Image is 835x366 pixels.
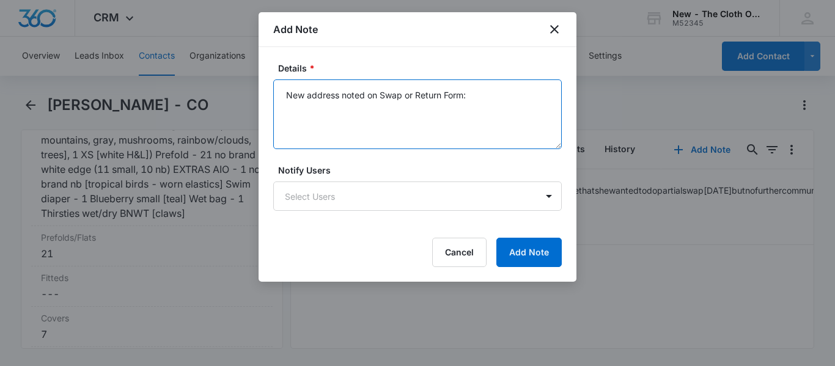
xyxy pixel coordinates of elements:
button: Cancel [432,238,487,267]
label: Notify Users [278,164,567,177]
textarea: New address noted on Swap or Return Form: [273,79,562,149]
button: close [547,22,562,37]
h1: Add Note [273,22,318,37]
label: Details [278,62,567,75]
button: Add Note [496,238,562,267]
